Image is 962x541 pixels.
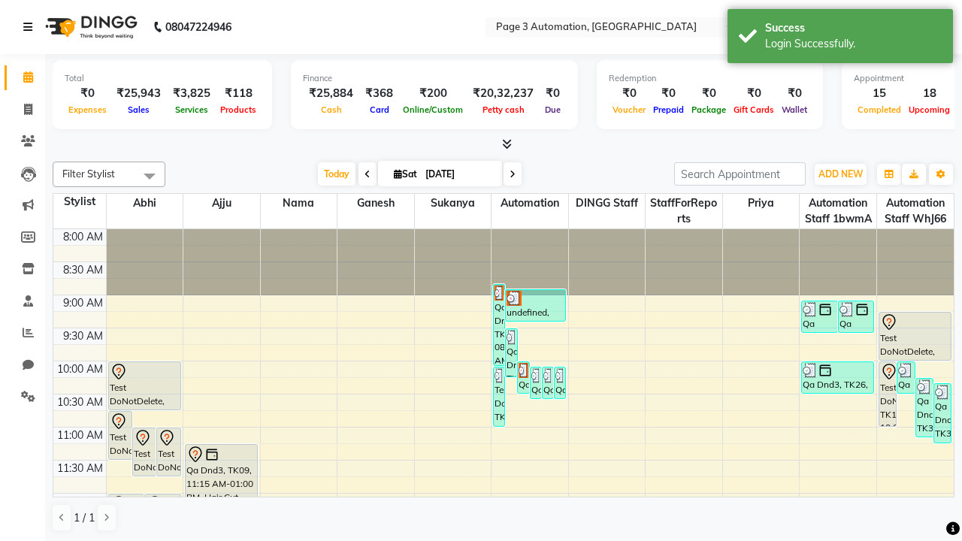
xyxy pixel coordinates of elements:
div: Qa Dnd3, TK26, 10:00 AM-10:30 AM, Hair cut Below 12 years (Boy) [802,362,873,393]
div: Test DoNotDelete, TK13, 10:45 AM-11:30 AM, Hair Cut-Men [109,412,132,459]
span: Card [366,104,393,115]
div: ₹368 [359,85,399,102]
span: Services [171,104,212,115]
div: 12:00 PM [55,494,106,509]
span: ADD NEW [818,168,863,180]
span: 1 / 1 [74,510,95,526]
span: DINGG Staff [569,194,646,213]
div: Test DoNotDelete, TK19, 10:00 AM-11:00 AM, Hair Cut-Women [879,362,896,426]
span: Upcoming [905,104,954,115]
b: 08047224946 [165,6,231,48]
div: Success [765,20,942,36]
div: Qa Dnd3, TK21, 08:50 AM-10:05 AM, Hair Cut By Expert-Men,Hair Cut-Men [494,285,504,365]
div: ₹0 [540,85,566,102]
span: Due [541,104,564,115]
div: Qa Dnd3, TK24, 09:30 AM-10:15 AM, Hair Cut-Men [506,329,516,376]
div: Total [65,72,260,85]
div: Stylist [53,194,106,210]
div: 11:00 AM [54,428,106,443]
div: Test DoNotDelete, TK12, 11:00 AM-11:45 AM, Hair Cut-Men [133,428,156,476]
div: Qa Dnd3, TK28, 10:05 AM-10:35 AM, Hair cut Below 12 years (Boy) [531,367,541,398]
div: Test DoNotDelete, TK19, 09:15 AM-10:00 AM, Hair Cut-Men [879,313,951,360]
div: Finance [303,72,566,85]
div: Qa Dnd3, TK25, 10:00 AM-10:30 AM, Hair cut Below 12 years (Boy) [897,362,914,393]
span: Sat [390,168,421,180]
div: 10:30 AM [54,394,106,410]
div: ₹118 [216,85,260,102]
div: Test DoNotDelete, TK32, 10:05 AM-11:00 AM, Special Hair Wash- Men [494,367,504,426]
div: ₹0 [778,85,811,102]
span: Automation Staff WhJ66 [877,194,954,228]
div: Qa Dnd3, TK29, 10:05 AM-10:35 AM, Hair cut Below 12 years (Boy) [543,367,553,398]
div: Qa Dnd3, TK33, 10:15 AM-11:10 AM, Special Hair Wash- Men [916,379,933,437]
div: Qa Dnd3, TK23, 09:05 AM-09:35 AM, Hair Cut By Expert-Men [839,301,874,332]
span: Expenses [65,104,110,115]
div: ₹25,943 [110,85,167,102]
span: Abhi [107,194,183,213]
span: Petty cash [479,104,528,115]
span: Cash [317,104,346,115]
span: Voucher [609,104,649,115]
div: 11:30 AM [54,461,106,476]
div: 9:00 AM [60,295,106,311]
span: Sukanya [415,194,492,213]
span: Online/Custom [399,104,467,115]
div: Qa Dnd3, TK22, 09:05 AM-09:35 AM, Hair cut Below 12 years (Boy) [802,301,837,332]
div: ₹0 [730,85,778,102]
div: 8:30 AM [60,262,106,278]
span: Automation Staff 1bwmA [800,194,876,228]
div: 10:00 AM [54,361,106,377]
span: Filter Stylist [62,168,115,180]
div: ₹3,825 [167,85,216,102]
span: Completed [854,104,905,115]
span: Nama [261,194,337,213]
div: Qa Dnd3, TK34, 10:20 AM-11:15 AM, Special Hair Wash- Men [934,384,951,443]
div: 18 [905,85,954,102]
div: Login Successfully. [765,36,942,52]
div: ₹20,32,237 [467,85,540,102]
span: Ganesh [337,194,414,213]
button: ADD NEW [815,164,867,185]
span: Today [318,162,355,186]
div: ₹200 [399,85,467,102]
span: Prepaid [649,104,688,115]
div: ₹0 [649,85,688,102]
div: Redemption [609,72,811,85]
div: ₹0 [65,85,110,102]
span: Automation [492,194,568,213]
div: Qa Dnd3, TK27, 10:00 AM-10:30 AM, Hair cut Below 12 years (Boy) [518,362,528,393]
span: Gift Cards [730,104,778,115]
div: Test DoNotDelete, TK17, 11:00 AM-11:45 AM, Hair Cut-Men [157,428,180,476]
span: Sales [124,104,153,115]
div: Test DoNotDelete, TK11, 10:00 AM-10:45 AM, Hair Cut-Men [109,362,180,410]
div: 9:30 AM [60,328,106,344]
div: Qa Dnd3, TK30, 10:05 AM-10:35 AM, Hair cut Below 12 years (Boy) [555,367,565,398]
div: ₹0 [688,85,730,102]
div: ₹25,884 [303,85,359,102]
span: Priya [723,194,800,213]
span: Products [216,104,260,115]
span: Wallet [778,104,811,115]
input: Search Appointment [674,162,806,186]
span: StaffForReports [646,194,722,228]
input: 2025-10-04 [421,163,496,186]
div: 15 [854,85,905,102]
span: Ajju [183,194,260,213]
img: logo [38,6,141,48]
div: undefined, TK20, 08:55 AM-09:25 AM, Hair cut Below 12 years (Boy) [506,290,565,321]
div: ₹0 [609,85,649,102]
span: Package [688,104,730,115]
div: 8:00 AM [60,229,106,245]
